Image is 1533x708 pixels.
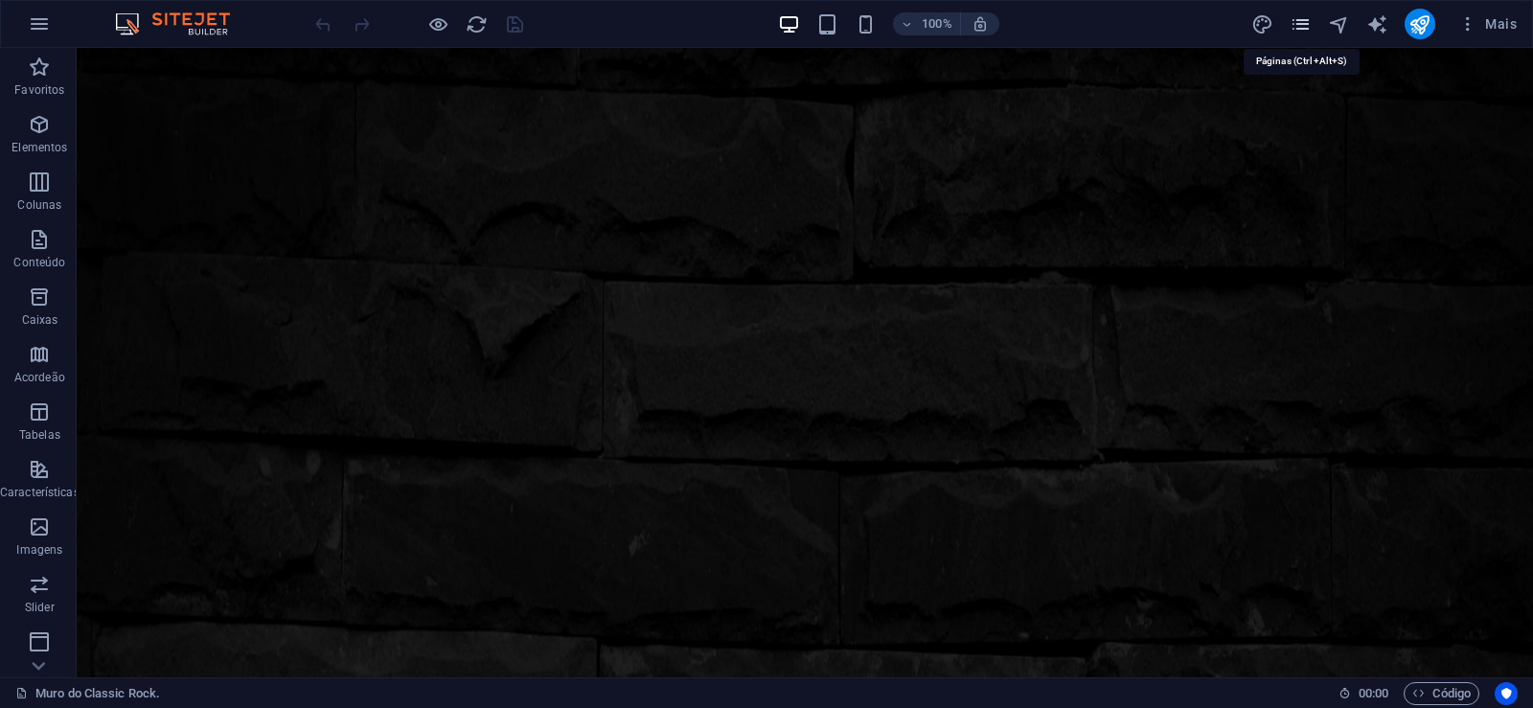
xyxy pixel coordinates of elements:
[1290,12,1313,35] button: pages
[110,12,254,35] img: Editor Logo
[1451,9,1524,39] button: Mais
[1412,682,1471,705] span: Código
[1339,682,1389,705] h6: Tempo de sessão
[25,600,55,615] p: Slider
[1495,682,1518,705] button: Usercentrics
[17,197,61,213] p: Colunas
[16,542,62,558] p: Imagens
[922,12,952,35] h6: 100%
[13,255,65,270] p: Conteúdo
[15,682,160,705] a: Clique para cancelar a seleção. Clique duas vezes para abrir as Páginas
[972,15,989,33] i: Ao redimensionar, ajusta automaticamente o nível de zoom para caber no dispositivo escolhido.
[1458,14,1517,34] span: Mais
[11,140,67,155] p: Elementos
[1366,12,1389,35] button: text_generator
[465,12,488,35] button: reload
[466,13,488,35] i: Recarregar página
[1251,12,1274,35] button: design
[426,12,449,35] button: Clique aqui para sair do modo de visualização e continuar editando
[14,370,65,385] p: Acordeão
[1359,682,1388,705] span: 00 00
[1404,682,1479,705] button: Código
[19,427,60,443] p: Tabelas
[1328,13,1350,35] i: Navegador
[22,312,58,328] p: Caixas
[1408,13,1430,35] i: Publicar
[1405,9,1435,39] button: publish
[1328,12,1351,35] button: navigator
[1366,13,1388,35] i: AI Writer
[893,12,961,35] button: 100%
[14,82,64,98] p: Favoritos
[1372,686,1375,700] span: :
[1251,13,1273,35] i: Design (Ctrl+Alt+Y)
